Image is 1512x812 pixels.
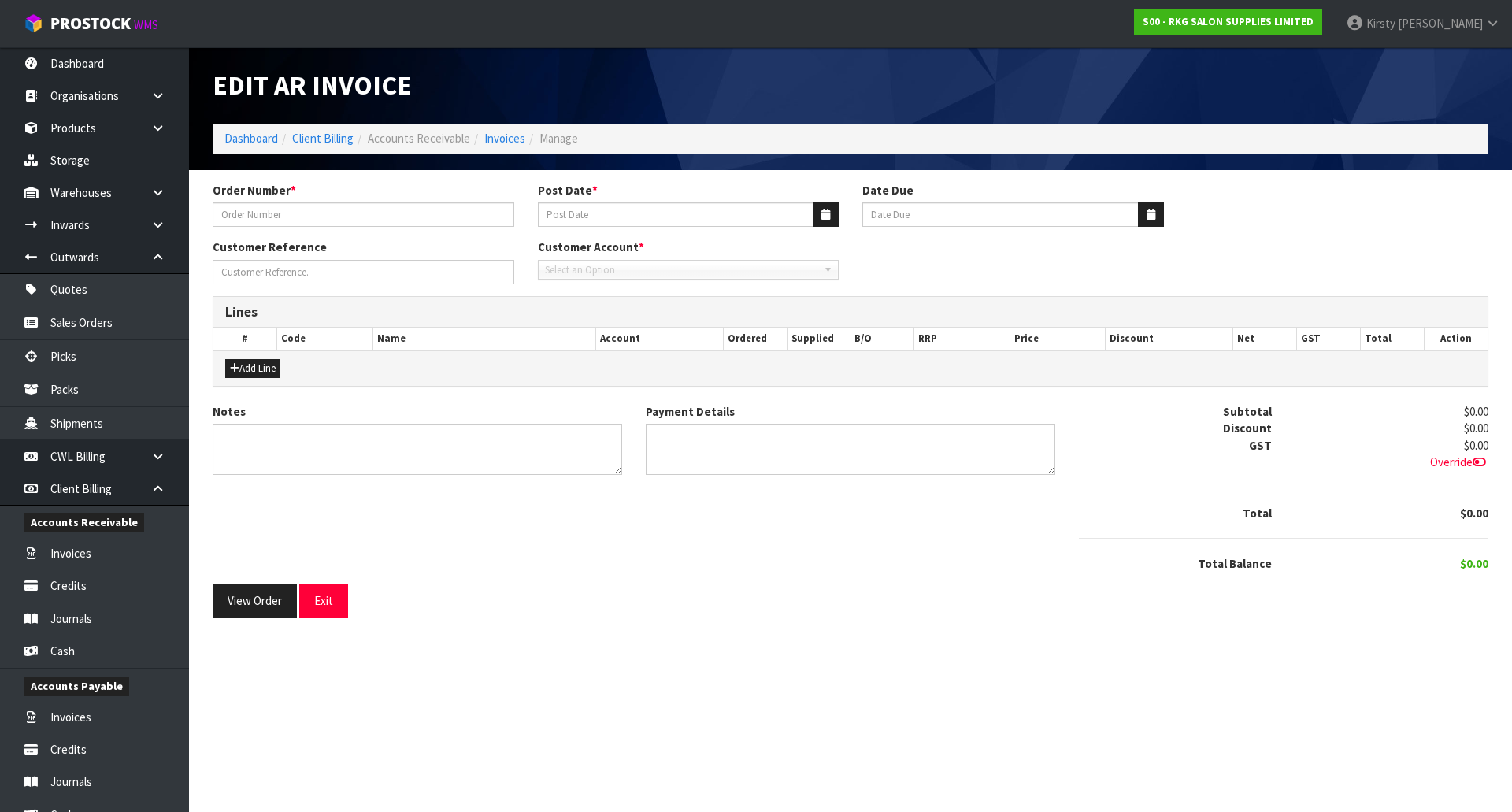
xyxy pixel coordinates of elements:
th: Discount [1106,328,1233,350]
a: S00 - RKG SALON SUPPLIES LIMITED [1134,9,1322,35]
th: B/O [850,328,914,350]
span: Accounts Receivable [368,131,470,146]
a: Dashboard [224,131,278,146]
strong: Total Balance [1198,556,1272,571]
th: Net [1232,328,1296,350]
span: Kirsty [1366,16,1395,31]
th: Ordered [723,328,787,350]
h3: Lines [225,305,1476,320]
label: Post Date [538,182,598,198]
th: Account [595,328,723,350]
strong: S00 - RKG SALON SUPPLIES LIMITED [1143,15,1314,28]
span: [PERSON_NAME] [1398,16,1483,31]
th: Action [1424,328,1488,350]
label: Customer Account [538,239,644,255]
a: Invoices [484,131,525,146]
th: Price [1010,328,1105,350]
small: WMS [134,17,158,32]
button: Exit [299,584,348,617]
th: Supplied [787,328,850,350]
th: Code [277,328,372,350]
strong: Total [1243,506,1272,521]
span: $0.00 [1464,404,1488,419]
img: cube-alt.png [24,13,43,33]
input: Order Number [213,202,514,227]
span: Manage [539,131,578,146]
span: Edit AR Invoice [213,69,412,102]
label: Date Due [862,182,913,198]
input: Date Due [862,202,1139,227]
strong: Subtotal [1223,404,1272,419]
span: $0.00 [1460,556,1488,571]
span: Select an Option [545,261,818,280]
span: Override [1430,454,1488,469]
span: Accounts Receivable [24,513,144,532]
input: Post Date [538,202,814,227]
th: Total [1360,328,1424,350]
th: GST [1296,328,1360,350]
span: $0.00 [1464,438,1488,453]
strong: GST [1249,438,1272,453]
th: # [213,328,277,350]
input: Customer Reference. [213,260,514,284]
label: Notes [213,403,246,420]
span: $0.00 [1464,421,1488,436]
th: Name [372,328,595,350]
label: Customer Reference [213,239,327,255]
strong: Discount [1223,421,1272,436]
a: Client Billing [292,131,354,146]
label: Payment Details [646,403,735,420]
th: RRP [914,328,1010,350]
label: Order Number [213,182,296,198]
span: Accounts Payable [24,677,129,696]
span: $0.00 [1460,506,1488,521]
span: ProStock [50,13,131,34]
button: Add Line [225,359,280,378]
button: View Order [213,584,297,617]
